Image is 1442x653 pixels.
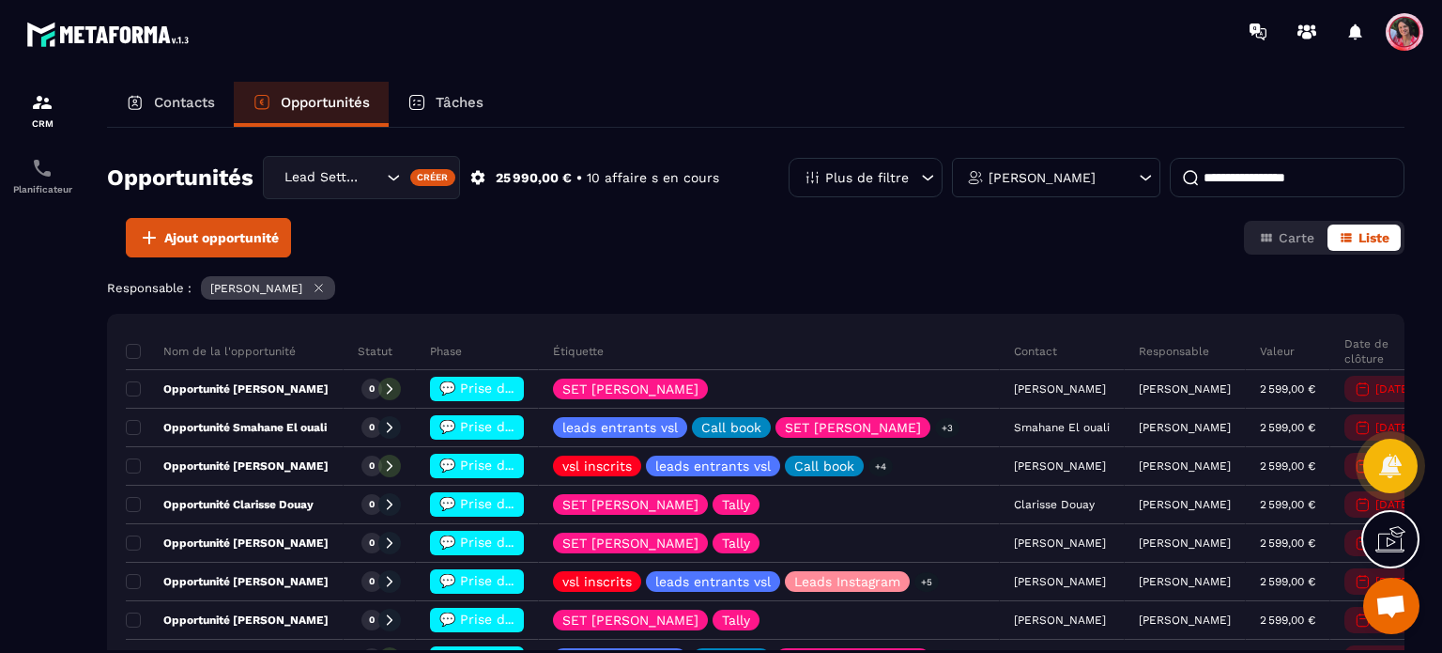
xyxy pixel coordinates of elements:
[1260,459,1315,473] p: 2 599,00 €
[439,535,626,550] span: 💬 Prise de contact effectué
[5,77,80,143] a: formationformationCRM
[439,381,626,396] span: 💬 Prise de contact effectué
[154,94,215,111] p: Contacts
[164,228,279,247] span: Ajout opportunité
[722,614,750,627] p: Tally
[107,281,192,295] p: Responsable :
[562,614,698,627] p: SET [PERSON_NAME]
[369,382,375,396] p: 0
[1375,575,1412,588] p: [DATE]
[126,459,329,474] p: Opportunité [PERSON_NAME]
[363,167,382,188] input: Search for option
[562,575,632,588] p: vsl inscrits
[439,573,626,588] span: 💬 Prise de contact effectué
[369,536,375,550] p: 0
[989,171,1096,184] p: [PERSON_NAME]
[1344,336,1421,366] p: Date de clôture
[369,421,375,434] p: 0
[587,169,719,187] p: 10 affaire s en cours
[439,496,626,511] span: 💬 Prise de contact effectué
[1260,344,1295,359] p: Valeur
[1139,382,1231,396] p: [PERSON_NAME]
[562,498,698,511] p: SET [PERSON_NAME]
[1139,498,1231,511] p: [PERSON_NAME]
[655,459,771,473] p: leads entrants vsl
[1248,225,1326,251] button: Carte
[5,184,80,194] p: Planificateur
[562,421,678,434] p: leads entrants vsl
[701,421,761,434] p: Call book
[26,17,195,52] img: logo
[234,82,389,127] a: Opportunités
[430,344,462,359] p: Phase
[655,575,771,588] p: leads entrants vsl
[1260,382,1315,396] p: 2 599,00 €
[358,344,392,359] p: Statut
[369,575,375,588] p: 0
[436,94,483,111] p: Tâches
[107,82,234,127] a: Contacts
[1139,614,1231,627] p: [PERSON_NAME]
[281,94,370,111] p: Opportunités
[1358,230,1389,245] span: Liste
[126,218,291,257] button: Ajout opportunité
[562,382,698,396] p: SET [PERSON_NAME]
[126,420,327,435] p: Opportunité Smahane El ouali
[126,344,296,359] p: Nom de la l'opportunité
[794,459,854,473] p: Call book
[935,418,959,438] p: +3
[1327,225,1401,251] button: Liste
[439,458,626,473] span: 💬 Prise de contact effectué
[1260,498,1315,511] p: 2 599,00 €
[1260,614,1315,627] p: 2 599,00 €
[5,143,80,209] a: schedulerschedulerPlanificateur
[1260,575,1315,588] p: 2 599,00 €
[1139,575,1231,588] p: [PERSON_NAME]
[389,82,502,127] a: Tâches
[1014,344,1057,359] p: Contact
[1375,382,1412,396] p: [DATE]
[1139,536,1231,550] p: [PERSON_NAME]
[410,169,456,186] div: Créer
[126,381,329,396] p: Opportunité [PERSON_NAME]
[369,614,375,627] p: 0
[1139,421,1231,434] p: [PERSON_NAME]
[126,613,329,628] p: Opportunité [PERSON_NAME]
[914,572,939,592] p: +5
[1260,421,1315,434] p: 2 599,00 €
[868,457,893,476] p: +4
[439,612,626,627] span: 💬 Prise de contact effectué
[794,575,900,588] p: Leads Instagram
[5,118,80,129] p: CRM
[280,167,363,188] span: Lead Setting
[439,419,626,434] span: 💬 Prise de contact effectué
[496,169,572,187] p: 25 990,00 €
[107,159,253,196] h2: Opportunités
[722,536,750,550] p: Tally
[31,91,54,114] img: formation
[1139,459,1231,473] p: [PERSON_NAME]
[562,536,698,550] p: SET [PERSON_NAME]
[126,536,329,551] p: Opportunité [PERSON_NAME]
[1375,421,1412,434] p: [DATE]
[576,169,582,187] p: •
[369,498,375,511] p: 0
[785,421,921,434] p: SET [PERSON_NAME]
[1260,536,1315,550] p: 2 599,00 €
[1279,230,1314,245] span: Carte
[210,282,302,295] p: [PERSON_NAME]
[1363,578,1419,634] div: Ouvrir le chat
[1139,344,1209,359] p: Responsable
[553,344,604,359] p: Étiquette
[263,156,460,199] div: Search for option
[825,171,909,184] p: Plus de filtre
[126,574,329,589] p: Opportunité [PERSON_NAME]
[722,498,750,511] p: Tally
[562,459,632,473] p: vsl inscrits
[126,497,314,512] p: Opportunité Clarisse Douay
[31,157,54,179] img: scheduler
[369,459,375,473] p: 0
